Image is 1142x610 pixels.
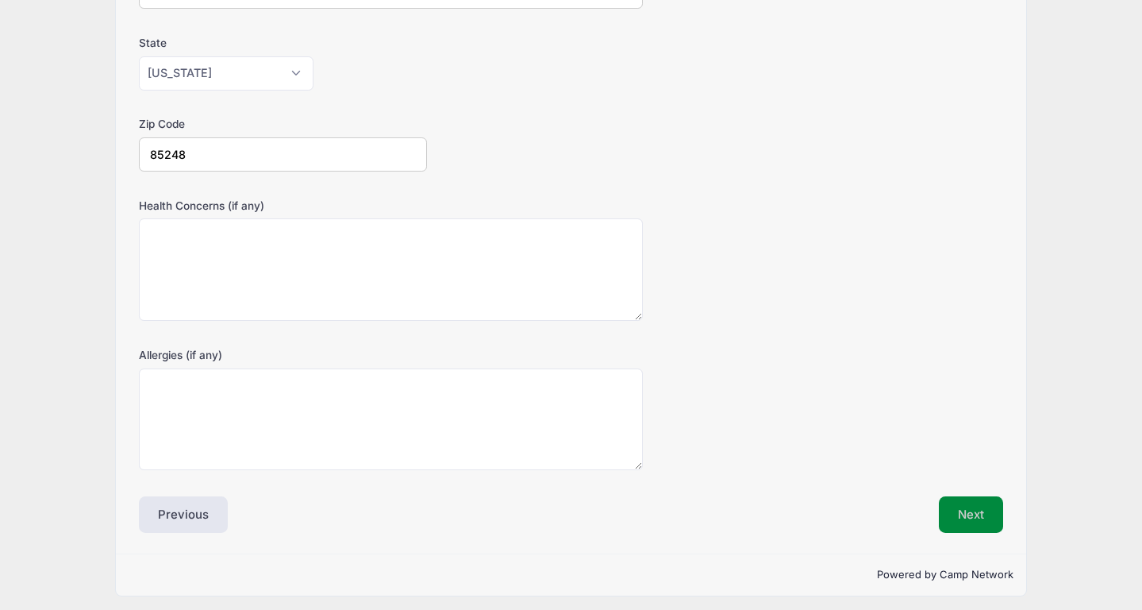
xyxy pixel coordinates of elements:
label: Zip Code [139,116,427,132]
button: Previous [139,496,228,533]
input: xxxxx [139,137,427,172]
label: Health Concerns (if any) [139,198,427,214]
p: Powered by Camp Network [129,567,1013,583]
label: Allergies (if any) [139,347,427,363]
label: State [139,35,427,51]
button: Next [939,496,1003,533]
